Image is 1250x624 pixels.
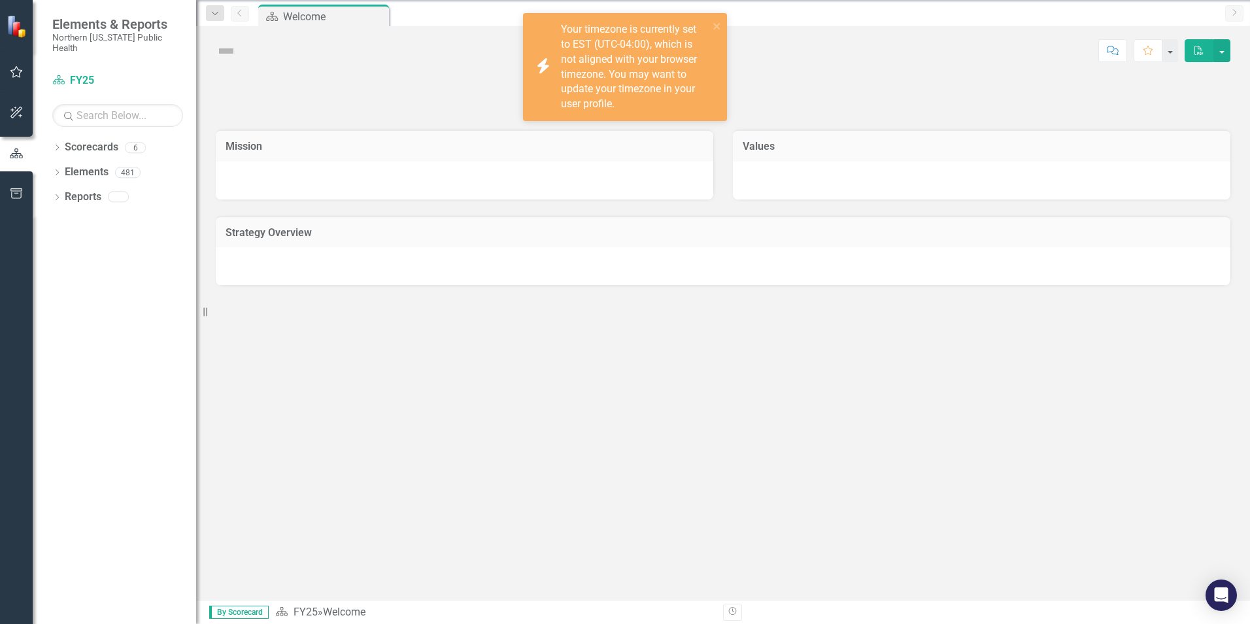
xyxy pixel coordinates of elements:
small: Northern [US_STATE] Public Health [52,32,183,54]
div: Welcome [323,606,365,618]
a: FY25 [294,606,318,618]
a: Elements [65,165,109,180]
h3: Values [743,141,1221,152]
div: Welcome [283,9,386,25]
a: Reports [65,190,101,205]
img: ClearPoint Strategy [5,14,30,39]
div: Your timezone is currently set to EST (UTC-04:00), which is not aligned with your browser timezon... [561,22,709,112]
div: Open Intercom Messenger [1206,580,1237,611]
input: Search Below... [52,104,183,127]
h3: Mission [226,141,703,152]
h3: Strategy Overview [226,227,1221,239]
a: FY25 [52,73,183,88]
span: By Scorecard [209,606,269,619]
div: 6 [125,142,146,153]
button: close [713,18,722,33]
div: 481 [115,167,141,178]
a: Scorecards [65,140,118,155]
span: Elements & Reports [52,16,183,32]
img: Not Defined [216,41,237,61]
div: » [275,605,713,620]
